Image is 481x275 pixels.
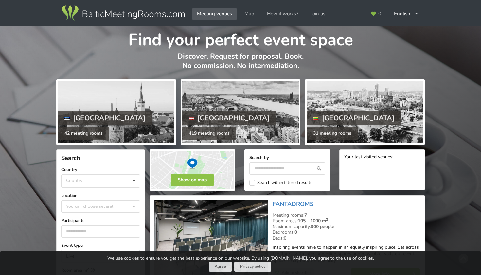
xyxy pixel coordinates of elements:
[273,212,420,218] div: Meeting rooms:
[306,8,330,20] a: Join us
[284,235,286,241] strong: 0
[273,229,420,235] div: Bedrooms:
[305,79,425,145] a: [GEOGRAPHIC_DATA] 31 meeting rooms
[56,52,425,77] p: Discover. Request for proposal. Book. No commission. No intermediation.
[298,218,328,224] strong: 105 - 1000 m
[61,242,140,249] label: Event type
[307,111,401,125] div: [GEOGRAPHIC_DATA]
[294,229,297,235] strong: 0
[273,200,313,208] a: FANTADROMS
[61,192,140,199] label: Location
[64,203,128,210] div: You can choose several
[240,8,259,20] a: Map
[181,79,300,145] a: [GEOGRAPHIC_DATA] 419 meeting rooms
[61,4,186,22] img: Baltic Meeting Rooms
[304,212,307,218] strong: 7
[56,26,425,50] h1: Find your perfect event space
[307,127,358,140] div: 31 meeting rooms
[182,111,276,125] div: [GEOGRAPHIC_DATA]
[58,127,109,140] div: 42 meeting rooms
[273,218,420,224] div: Room areas:
[66,178,82,183] div: Country
[273,235,420,241] div: Beds:
[61,167,140,173] label: Country
[171,174,214,186] button: Show on map
[61,154,80,162] span: Search
[378,11,381,16] span: 0
[311,224,334,230] strong: 900 people
[61,217,140,224] label: Participants
[56,79,176,145] a: [GEOGRAPHIC_DATA] 42 meeting rooms
[182,127,236,140] div: 419 meeting rooms
[234,262,271,272] a: Privacy policy
[344,154,420,161] div: Your last visited venues:
[389,8,423,20] div: English
[249,180,312,186] label: Search within filtered results
[209,262,232,272] button: Agree
[326,217,328,222] sup: 2
[273,244,420,264] p: Inspiring events have to happen in an equally inspiring place. Set across the floors, with interc...
[249,154,325,161] label: Search by
[58,111,152,125] div: [GEOGRAPHIC_DATA]
[273,224,420,230] div: Maximum capacity:
[150,149,235,191] img: Show on map
[262,8,303,20] a: How it works?
[192,8,237,20] a: Meeting venues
